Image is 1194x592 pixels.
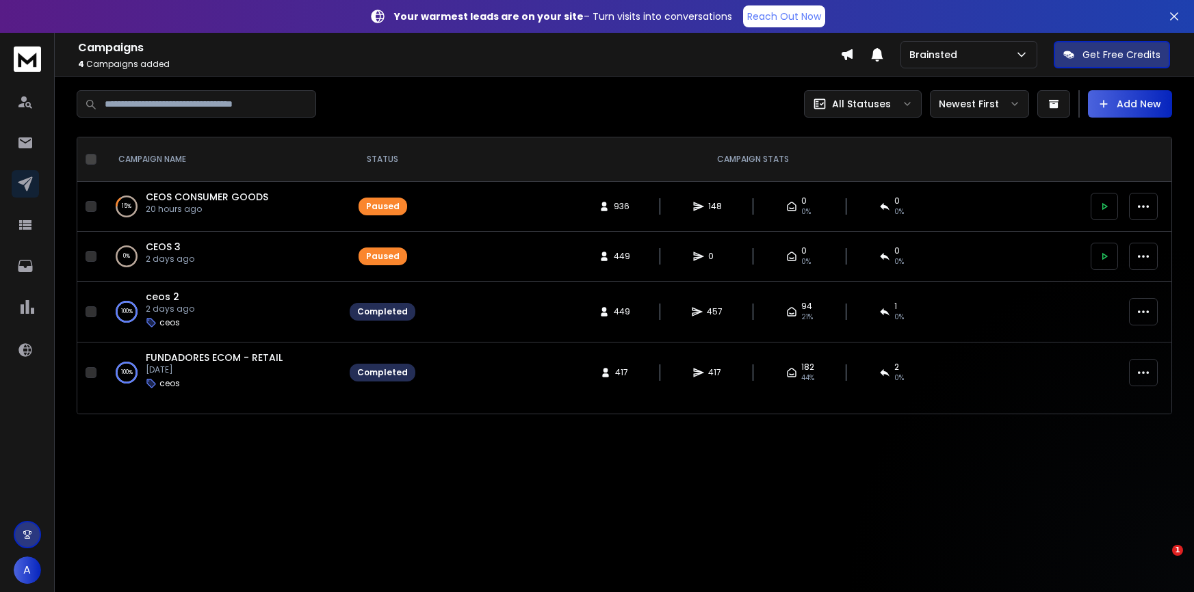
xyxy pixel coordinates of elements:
td: 0%CEOS 32 days ago [102,232,341,282]
span: 936 [614,201,630,212]
p: 15 % [122,200,131,213]
p: – Turn visits into conversations [394,10,732,23]
p: 100 % [121,305,133,319]
p: ceos [159,378,180,389]
p: Campaigns added [78,59,840,70]
td: 15%CEOS CONSUMER GOODS20 hours ago [102,182,341,232]
div: Paused [366,251,400,262]
span: 4 [78,58,84,70]
strong: Your warmest leads are on your site [394,10,584,23]
span: 457 [707,306,723,317]
a: FUNDADORES ECOM - RETAIL [146,351,283,364]
p: 0 % [123,250,130,263]
span: 148 [708,201,722,212]
p: ceos [159,317,180,328]
p: [DATE] [146,364,283,375]
p: 2 days ago [146,254,194,265]
span: 0 [708,251,722,262]
div: Completed [357,306,408,317]
th: STATUS [341,137,424,182]
span: 0 % [894,373,904,384]
h1: Campaigns [78,40,840,56]
button: Get Free Credits [1054,41,1170,68]
a: CEOS CONSUMER GOODS [146,190,268,204]
p: Brainsted [909,48,963,62]
span: 1 [894,301,897,312]
p: 2 days ago [146,304,194,314]
td: 100%ceos 22 days agoceos [102,282,341,342]
span: 0% [894,256,904,267]
span: 417 [615,367,629,378]
div: Completed [357,367,408,378]
span: 449 [614,251,630,262]
p: Get Free Credits [1082,48,1160,62]
span: 2 [894,362,899,373]
span: 44 % [801,373,814,384]
th: CAMPAIGN NAME [102,137,341,182]
a: CEOS 3 [146,240,181,254]
img: logo [14,46,41,72]
span: 0 % [894,206,904,217]
a: ceos 2 [146,290,179,304]
span: 21 % [801,312,813,323]
button: Newest First [930,90,1029,118]
button: A [14,556,41,584]
td: 100%FUNDADORES ECOM - RETAIL[DATE]ceos [102,342,341,403]
span: 0 [801,196,807,206]
button: Add New [1088,90,1172,118]
span: 0% [801,256,811,267]
p: 100 % [121,366,133,379]
span: 449 [614,306,630,317]
span: 0 % [801,206,811,217]
iframe: Intercom live chat [1144,545,1177,578]
span: 0 [894,196,900,206]
span: 1 [1172,545,1183,556]
p: All Statuses [832,97,891,111]
p: Reach Out Now [747,10,821,23]
span: 0 [801,245,807,256]
span: 94 [801,301,812,312]
span: 417 [708,367,722,378]
a: Reach Out Now [743,5,825,27]
div: Paused [366,201,400,212]
span: 0 % [894,312,904,323]
span: 182 [801,362,814,373]
p: 20 hours ago [146,204,268,215]
th: CAMPAIGN STATS [424,137,1082,182]
span: 0 [894,245,900,256]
